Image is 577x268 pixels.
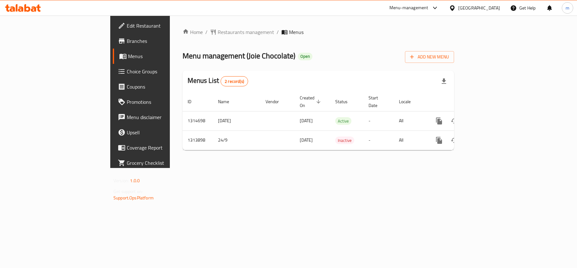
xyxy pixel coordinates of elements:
button: Change Status [447,133,462,148]
a: Upsell [113,125,207,140]
a: Restaurants management [210,28,274,36]
span: ID [188,98,200,105]
th: Actions [426,92,497,111]
span: Coupons [127,83,202,90]
span: Coverage Report [127,144,202,151]
div: Menu-management [389,4,428,12]
a: Grocery Checklist [113,155,207,171]
button: more [432,133,447,148]
div: Inactive [335,137,354,144]
td: [DATE] [213,111,260,131]
span: Active [335,117,351,125]
span: Start Date [369,94,386,109]
span: Created On [300,94,323,109]
span: Get support on: [113,187,143,196]
table: enhanced table [183,92,497,150]
span: Status [335,98,356,105]
a: Menus [113,49,207,64]
span: 2 record(s) [221,78,248,84]
span: m [566,4,569,11]
td: - [363,131,394,150]
td: 24/9 [213,131,260,150]
span: Restaurants management [218,28,274,36]
span: Menu management ( Joie Chocolate ) [183,49,295,63]
span: Menus [128,52,202,60]
span: Upsell [127,129,202,136]
button: Add New Menu [405,51,454,63]
button: more [432,113,447,129]
span: Menus [289,28,304,36]
li: / [277,28,279,36]
span: Branches [127,37,202,45]
span: 1.0.0 [130,177,140,185]
span: Add New Menu [410,53,449,61]
a: Support.OpsPlatform [113,194,154,202]
a: Promotions [113,94,207,110]
a: Choice Groups [113,64,207,79]
div: Export file [436,74,452,89]
span: Choice Groups [127,68,202,75]
td: - [363,111,394,131]
div: Open [298,53,312,60]
a: Menu disclaimer [113,110,207,125]
span: [DATE] [300,136,313,144]
a: Coupons [113,79,207,94]
td: All [394,111,426,131]
a: Branches [113,33,207,49]
div: Total records count [221,76,248,86]
span: Promotions [127,98,202,106]
td: All [394,131,426,150]
span: Grocery Checklist [127,159,202,167]
span: Edit Restaurant [127,22,202,30]
a: Edit Restaurant [113,18,207,33]
span: Version: [113,177,129,185]
span: [DATE] [300,117,313,125]
a: Coverage Report [113,140,207,155]
span: Inactive [335,137,354,144]
span: Name [218,98,237,105]
span: Vendor [266,98,287,105]
span: Menu disclaimer [127,113,202,121]
nav: breadcrumb [183,28,454,36]
span: Open [298,54,312,59]
span: Locale [399,98,419,105]
button: Change Status [447,113,462,129]
h2: Menus List [188,76,248,86]
div: [GEOGRAPHIC_DATA] [458,4,500,11]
